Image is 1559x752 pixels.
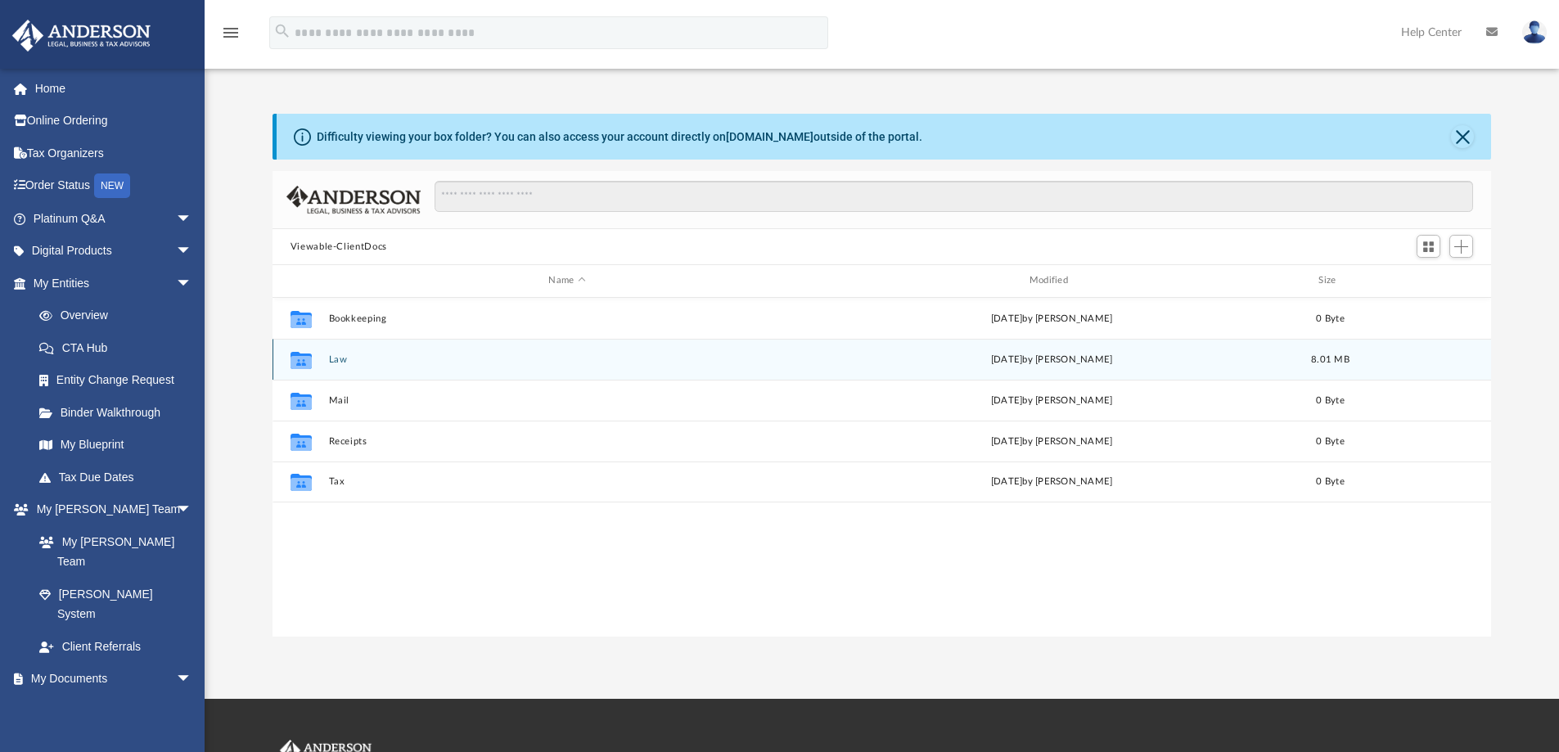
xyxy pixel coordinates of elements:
span: 0 Byte [1316,313,1345,322]
a: menu [221,31,241,43]
span: arrow_drop_down [176,493,209,527]
div: [DATE] by [PERSON_NAME] [813,393,1290,408]
a: My [PERSON_NAME] Team [23,525,201,578]
a: Entity Change Request [23,364,217,397]
a: Overview [23,299,217,332]
div: [DATE] by [PERSON_NAME] [813,311,1290,326]
button: Add [1449,235,1474,258]
div: Name [327,273,805,288]
a: Tax Organizers [11,137,217,169]
a: Online Ordering [11,105,217,137]
img: User Pic [1522,20,1547,44]
span: arrow_drop_down [176,235,209,268]
input: Search files and folders [435,181,1473,212]
button: Viewable-ClientDocs [291,240,387,254]
span: arrow_drop_down [176,202,209,236]
a: [PERSON_NAME] System [23,578,209,630]
span: arrow_drop_down [176,663,209,696]
button: Switch to Grid View [1417,235,1441,258]
button: Receipts [328,436,805,447]
i: search [273,22,291,40]
a: Tax Due Dates [23,461,217,493]
div: [DATE] by [PERSON_NAME] [813,475,1290,489]
span: 0 Byte [1316,395,1345,404]
a: Binder Walkthrough [23,396,217,429]
div: id [280,273,321,288]
span: 0 Byte [1316,477,1345,486]
a: My Documentsarrow_drop_down [11,663,209,696]
a: CTA Hub [23,331,217,364]
div: Modified [813,273,1291,288]
a: My Blueprint [23,429,209,462]
i: menu [221,23,241,43]
div: Size [1297,273,1363,288]
a: Client Referrals [23,630,209,663]
span: 0 Byte [1316,436,1345,445]
button: Bookkeeping [328,313,805,324]
a: Box [23,695,201,727]
div: Difficulty viewing your box folder? You can also access your account directly on outside of the p... [317,128,922,146]
div: id [1370,273,1485,288]
span: arrow_drop_down [176,267,209,300]
a: My [PERSON_NAME] Teamarrow_drop_down [11,493,209,526]
div: by [PERSON_NAME] [813,352,1290,367]
a: Platinum Q&Aarrow_drop_down [11,202,217,235]
div: NEW [94,173,130,198]
div: [DATE] by [PERSON_NAME] [813,434,1290,448]
span: 8.01 MB [1311,354,1349,363]
span: [DATE] [990,354,1022,363]
button: Close [1451,125,1474,148]
a: Digital Productsarrow_drop_down [11,235,217,268]
img: Anderson Advisors Platinum Portal [7,20,155,52]
a: My Entitiesarrow_drop_down [11,267,217,299]
button: Tax [328,476,805,487]
div: grid [273,298,1492,637]
a: [DOMAIN_NAME] [726,130,813,143]
a: Home [11,72,217,105]
button: Law [328,354,805,365]
button: Mail [328,395,805,406]
a: Order StatusNEW [11,169,217,203]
